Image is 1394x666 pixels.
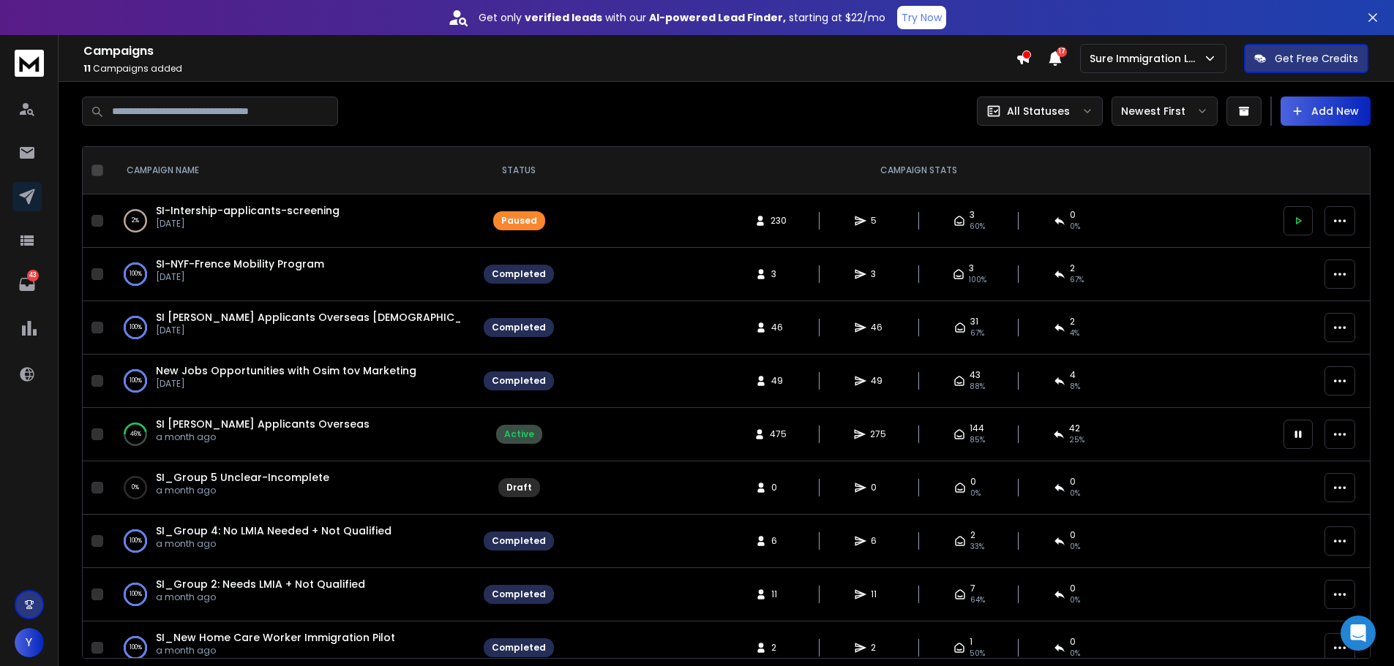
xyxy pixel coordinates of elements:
[504,428,534,440] div: Active
[1112,97,1218,126] button: Newest First
[1070,209,1076,221] span: 0
[1070,583,1076,594] span: 0
[506,482,532,493] div: Draft
[15,628,44,657] button: Y
[475,147,563,194] th: STATUS
[156,257,324,271] a: SI-NYF-Frence Mobility Program
[130,374,142,388] p: 100 %
[970,636,973,648] span: 1
[902,10,942,25] p: Try Now
[771,642,786,654] span: 2
[897,6,946,29] button: Try Now
[130,267,142,281] p: 100 %
[492,268,546,280] div: Completed
[492,375,546,387] div: Completed
[970,594,985,606] span: 64 %
[130,534,142,548] p: 100 %
[1070,636,1076,648] span: 0
[970,488,981,499] span: 0%
[970,476,976,488] span: 0
[83,42,1016,60] h1: Campaigns
[1070,594,1080,606] span: 0 %
[109,408,475,461] td: 46%SI [PERSON_NAME] Applicants Overseasa month ago
[1275,51,1358,66] p: Get Free Credits
[771,215,787,227] span: 230
[109,194,475,248] td: 2%SI-Intership-applicants-screening[DATE]
[563,147,1275,194] th: CAMPAIGN STATS
[132,213,139,228] p: 2 %
[1070,369,1076,381] span: 4
[871,642,885,654] span: 2
[492,589,546,600] div: Completed
[15,50,44,77] img: logo
[970,541,984,553] span: 33 %
[1070,262,1075,274] span: 2
[1070,381,1080,393] span: 8 %
[970,423,984,434] span: 144
[492,642,546,654] div: Completed
[1070,316,1075,328] span: 2
[1341,616,1376,651] div: Open Intercom Messenger
[156,630,395,645] a: SI_New Home Care Worker Immigration Pilot
[130,587,142,602] p: 100 %
[771,589,786,600] span: 11
[1069,423,1080,434] span: 42
[771,322,786,333] span: 46
[1070,488,1080,499] span: 0%
[871,268,885,280] span: 3
[156,645,395,656] p: a month ago
[156,203,340,218] a: SI-Intership-applicants-screening
[771,482,786,493] span: 0
[970,434,985,446] span: 85 %
[156,310,550,325] span: SI [PERSON_NAME] Applicants Overseas [DEMOGRAPHIC_DATA] Speakers
[109,301,475,355] td: 100%SI [PERSON_NAME] Applicants Overseas [DEMOGRAPHIC_DATA] Speakers[DATE]
[1070,476,1076,488] span: 0
[130,427,141,442] p: 46 %
[132,480,139,495] p: 0 %
[492,535,546,547] div: Completed
[970,583,975,594] span: 7
[130,640,142,655] p: 100 %
[109,248,475,301] td: 100%SI-NYF-Frence Mobility Program[DATE]
[970,328,984,339] span: 67 %
[109,568,475,621] td: 100%SI_Group 2: Needs LMIA + Not Qualifieda month ago
[156,363,416,378] a: New Jobs Opportunities with Osim tov Marketing
[109,355,475,408] td: 100%New Jobs Opportunities with Osim tov Marketing[DATE]
[1090,51,1203,66] p: Sure Immigration LTD
[1070,529,1076,541] span: 0
[1070,274,1084,286] span: 67 %
[501,215,537,227] div: Paused
[1007,104,1070,118] p: All Statuses
[970,221,985,232] span: 60 %
[156,470,329,485] span: SI_Group 5 Unclear-Incomplete
[156,271,324,283] p: [DATE]
[771,535,786,547] span: 6
[130,320,142,335] p: 100 %
[492,322,546,333] div: Completed
[109,461,475,515] td: 0%SI_Group 5 Unclear-Incompletea month ago
[156,523,391,538] span: SI_Group 4: No LMIA Needed + Not Qualified
[156,577,365,591] a: SI_Group 2: Needs LMIA + Not Qualified
[12,270,42,299] a: 43
[871,375,885,387] span: 49
[969,274,986,286] span: 100 %
[156,485,329,496] p: a month ago
[525,10,602,25] strong: verified leads
[109,515,475,568] td: 100%SI_Group 4: No LMIA Needed + Not Qualifieda month ago
[1057,47,1067,57] span: 17
[479,10,885,25] p: Get only with our starting at $22/mo
[83,63,1016,75] p: Campaigns added
[871,322,885,333] span: 46
[156,218,340,230] p: [DATE]
[156,431,370,443] p: a month ago
[156,417,370,431] a: SI [PERSON_NAME] Applicants Overseas
[871,482,885,493] span: 0
[771,268,786,280] span: 3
